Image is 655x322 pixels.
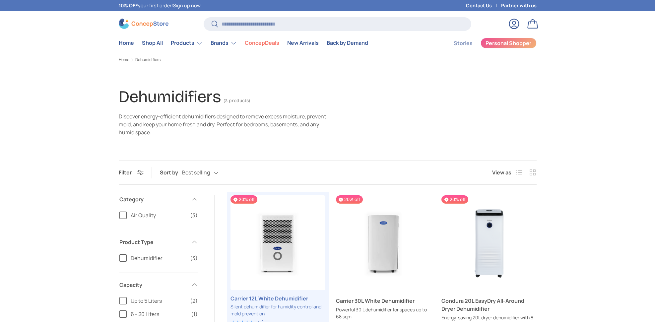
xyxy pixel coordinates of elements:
span: Up to 5 Liters [131,297,186,305]
nav: Secondary [438,36,537,50]
a: Partner with us [501,2,537,9]
nav: Breadcrumbs [119,57,537,63]
span: Personal Shopper [486,40,531,46]
a: Condura 20L EasyDry All-Around Dryer Dehumidifier [441,297,536,313]
a: Carrier 12L White Dehumidifier [230,294,325,302]
button: Best selling [182,167,232,179]
a: Sign up now [173,2,200,9]
summary: Product Type [119,230,198,254]
a: Home [119,36,134,49]
strong: 10% OFF [119,2,138,9]
summary: Capacity [119,273,198,297]
span: Product Type [119,238,187,246]
a: Home [119,58,129,62]
span: 20% off [230,195,257,204]
summary: Brands [207,36,241,50]
span: Category [119,195,187,203]
span: (3) [190,211,198,219]
span: (3 products) [224,98,250,103]
a: Carrier 30L White Dehumidifier [336,195,431,290]
span: 20% off [441,195,468,204]
span: Discover energy-efficient dehumidifiers designed to remove excess moisture, prevent mold, and kee... [119,113,326,136]
span: 20% off [336,195,363,204]
h1: Dehumidifiers [119,87,221,106]
span: 6 - 20 Liters [131,310,187,318]
a: Shop All [142,36,163,49]
summary: Products [167,36,207,50]
span: View as [492,168,511,176]
a: New Arrivals [287,36,319,49]
span: (3) [190,254,198,262]
a: ConcepDeals [245,36,279,49]
span: Capacity [119,281,187,289]
span: Air Quality [131,211,186,219]
span: Best selling [182,169,210,176]
a: Back by Demand [327,36,368,49]
p: your first order! . [119,2,202,9]
a: Brands [211,36,237,50]
label: Sort by [160,168,182,176]
span: Filter [119,169,132,176]
span: (1) [191,310,198,318]
nav: Primary [119,36,368,50]
a: Carrier 30L White Dehumidifier [336,297,431,305]
summary: Category [119,187,198,211]
a: Condura 20L EasyDry All-Around Dryer Dehumidifier [441,195,536,290]
span: (2) [190,297,198,305]
a: Stories [454,37,473,50]
a: Carrier 12L White Dehumidifier [230,195,325,290]
span: Dehumidifier [131,254,186,262]
a: Personal Shopper [481,38,537,48]
a: Products [171,36,203,50]
button: Filter [119,169,144,176]
img: ConcepStore [119,19,168,29]
a: Contact Us [466,2,501,9]
a: Dehumidifiers [135,58,161,62]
